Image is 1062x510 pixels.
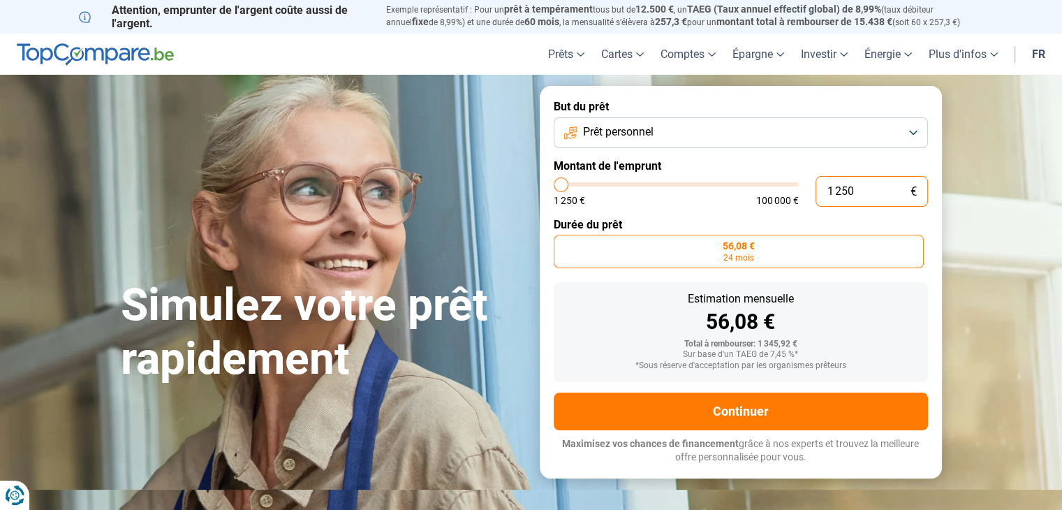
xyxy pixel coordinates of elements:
span: Maximisez vos chances de financement [562,438,739,449]
button: Prêt personnel [554,117,928,148]
span: 100 000 € [756,196,799,205]
a: Plus d'infos [920,34,1006,75]
span: montant total à rembourser de 15.438 € [716,16,892,27]
span: prêt à tempérament [504,3,593,15]
div: 56,08 € [565,312,917,333]
span: TAEG (Taux annuel effectif global) de 8,99% [687,3,881,15]
a: Épargne [724,34,792,75]
a: Énergie [856,34,920,75]
div: Sur base d'un TAEG de 7,45 %* [565,350,917,360]
button: Continuer [554,393,928,430]
p: grâce à nos experts et trouvez la meilleure offre personnalisée pour vous. [554,437,928,465]
p: Exemple représentatif : Pour un tous but de , un (taux débiteur annuel de 8,99%) et une durée de ... [386,3,984,29]
a: fr [1024,34,1054,75]
a: Comptes [652,34,724,75]
label: But du prêt [554,100,928,113]
span: € [910,186,917,198]
span: 12.500 € [635,3,674,15]
div: Estimation mensuelle [565,293,917,305]
a: Investir [792,34,856,75]
img: TopCompare [17,43,174,66]
span: 60 mois [524,16,559,27]
span: 56,08 € [723,241,755,251]
p: Attention, emprunter de l'argent coûte aussi de l'argent. [79,3,369,30]
label: Montant de l'emprunt [554,159,928,173]
div: Total à rembourser: 1 345,92 € [565,340,917,349]
span: 257,3 € [655,16,687,27]
span: Prêt personnel [583,124,654,140]
a: Prêts [540,34,593,75]
div: *Sous réserve d'acceptation par les organismes prêteurs [565,361,917,371]
span: 24 mois [723,254,754,262]
h1: Simulez votre prêt rapidement [121,279,523,386]
a: Cartes [593,34,652,75]
span: fixe [412,16,429,27]
span: 1 250 € [554,196,585,205]
label: Durée du prêt [554,218,928,231]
